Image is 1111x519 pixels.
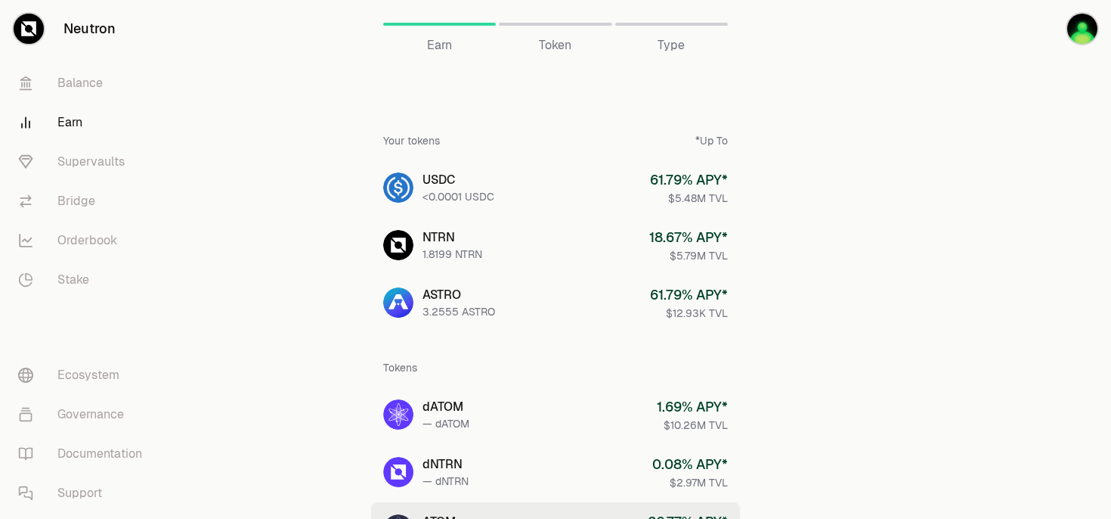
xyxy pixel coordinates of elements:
span: Earn [427,36,452,54]
span: Type [658,36,685,54]
a: Governance [6,395,163,434]
div: NTRN [422,228,482,247]
span: Token [539,36,571,54]
a: Supervaults [6,142,163,182]
div: dATOM [422,398,469,416]
div: *Up To [695,133,728,148]
div: 61.79 % APY* [650,284,728,306]
a: Stake [6,260,163,300]
div: $2.97M TVL [652,475,728,490]
a: dNTRNdNTRN— dNTRN0.08% APY*$2.97M TVL [371,445,740,499]
div: 1.69 % APY* [657,396,728,418]
div: $12.93K TVL [650,306,728,321]
a: Orderbook [6,221,163,260]
div: <0.0001 USDC [422,189,494,204]
a: Ecosystem [6,356,163,395]
div: USDC [422,171,494,189]
div: 0.08 % APY* [652,454,728,475]
div: 1.8199 NTRN [422,247,482,262]
a: NTRNNTRN1.8199 NTRN18.67% APY*$5.79M TVL [371,218,740,272]
a: ASTROASTRO3.2555 ASTRO61.79% APY*$12.93K TVL [371,275,740,330]
div: Tokens [383,360,417,375]
div: 18.67 % APY* [649,227,728,248]
div: — dNTRN [422,474,469,489]
a: Earn [383,6,496,42]
div: 3.2555 ASTRO [422,304,495,319]
a: Bridge [6,182,163,221]
div: — dATOM [422,416,469,431]
div: dNTRN [422,455,469,474]
div: $10.26M TVL [657,418,728,433]
a: Support [6,474,163,513]
a: USDCUSDC<0.0001 USDC61.79% APY*$5.48M TVL [371,160,740,215]
div: ASTRO [422,286,495,304]
img: dNTRN [383,457,413,487]
a: Balance [6,64,163,103]
a: Documentation [6,434,163,474]
div: $5.79M TVL [649,248,728,263]
img: NTRN [383,230,413,260]
div: $5.48M TVL [650,191,728,206]
div: 61.79 % APY* [650,169,728,191]
a: Earn [6,103,163,142]
img: USDC [383,172,413,203]
img: Experiment [1067,14,1097,44]
div: Your tokens [383,133,440,148]
img: dATOM [383,399,413,430]
img: ASTRO [383,287,413,318]
a: dATOMdATOM— dATOM1.69% APY*$10.26M TVL [371,387,740,442]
